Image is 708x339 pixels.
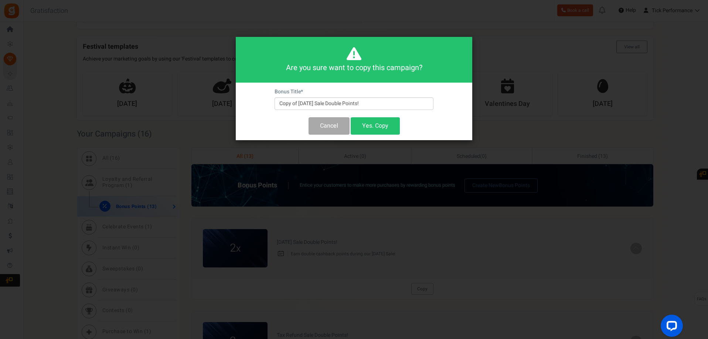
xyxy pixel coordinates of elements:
button: Yes. Copy [351,117,400,135]
label: Bonus Title [275,88,303,96]
button: Cancel [309,117,350,135]
h4: Are you sure want to copy this campaign? [245,63,463,73]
